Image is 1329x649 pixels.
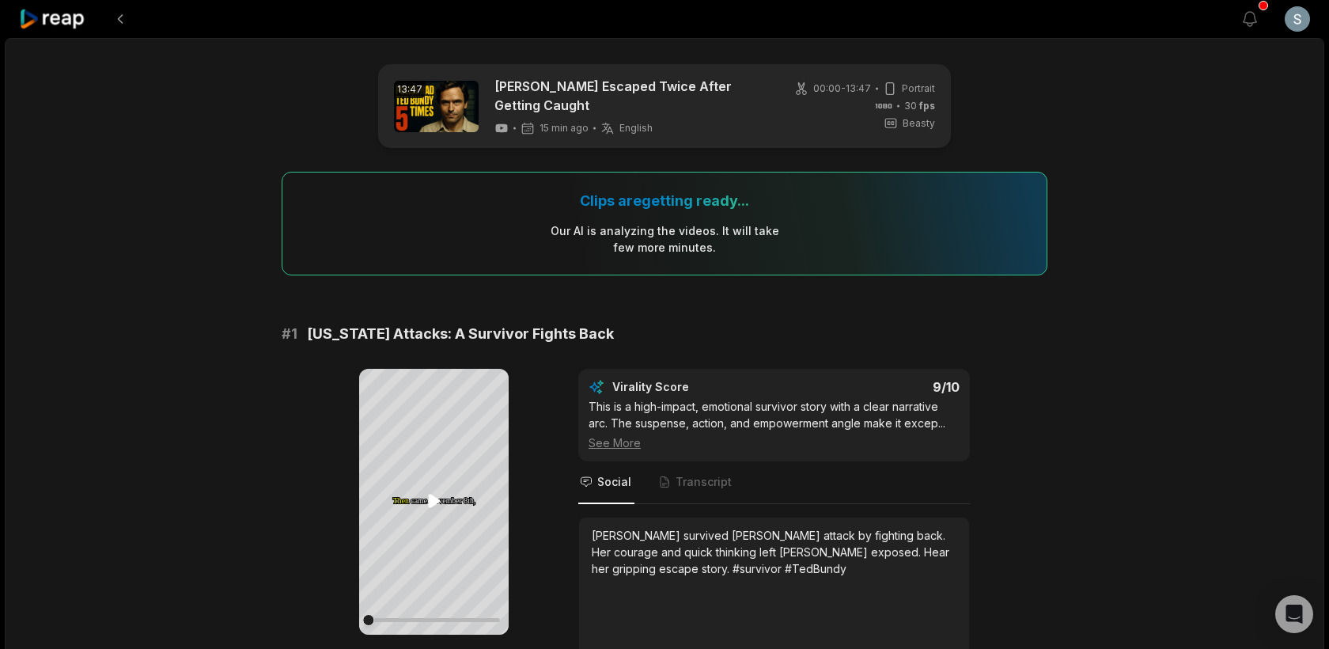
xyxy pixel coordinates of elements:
[902,82,935,96] span: Portrait
[307,323,614,345] span: [US_STATE] Attacks: A Survivor Fights Back
[612,379,782,395] div: Virality Score
[580,192,749,210] div: Clips are getting ready...
[282,323,297,345] span: # 1
[494,77,767,115] a: [PERSON_NAME] Escaped Twice After Getting Caught
[550,222,780,256] div: Our AI is analyzing the video s . It will take few more minutes.
[619,122,653,135] span: English
[904,99,935,113] span: 30
[1275,595,1313,633] div: Open Intercom Messenger
[790,379,960,395] div: 9 /10
[540,122,589,135] span: 15 min ago
[919,100,935,112] span: fps
[597,474,631,490] span: Social
[589,398,960,451] div: This is a high-impact, emotional survivor story with a clear narrative arc. The suspense, action,...
[592,527,956,577] div: [PERSON_NAME] survived [PERSON_NAME] attack by fighting back. Her courage and quick thinking left...
[676,474,732,490] span: Transcript
[813,82,871,96] span: 00:00 - 13:47
[589,435,960,451] div: See More
[903,116,935,131] span: Beasty
[578,461,970,504] nav: Tabs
